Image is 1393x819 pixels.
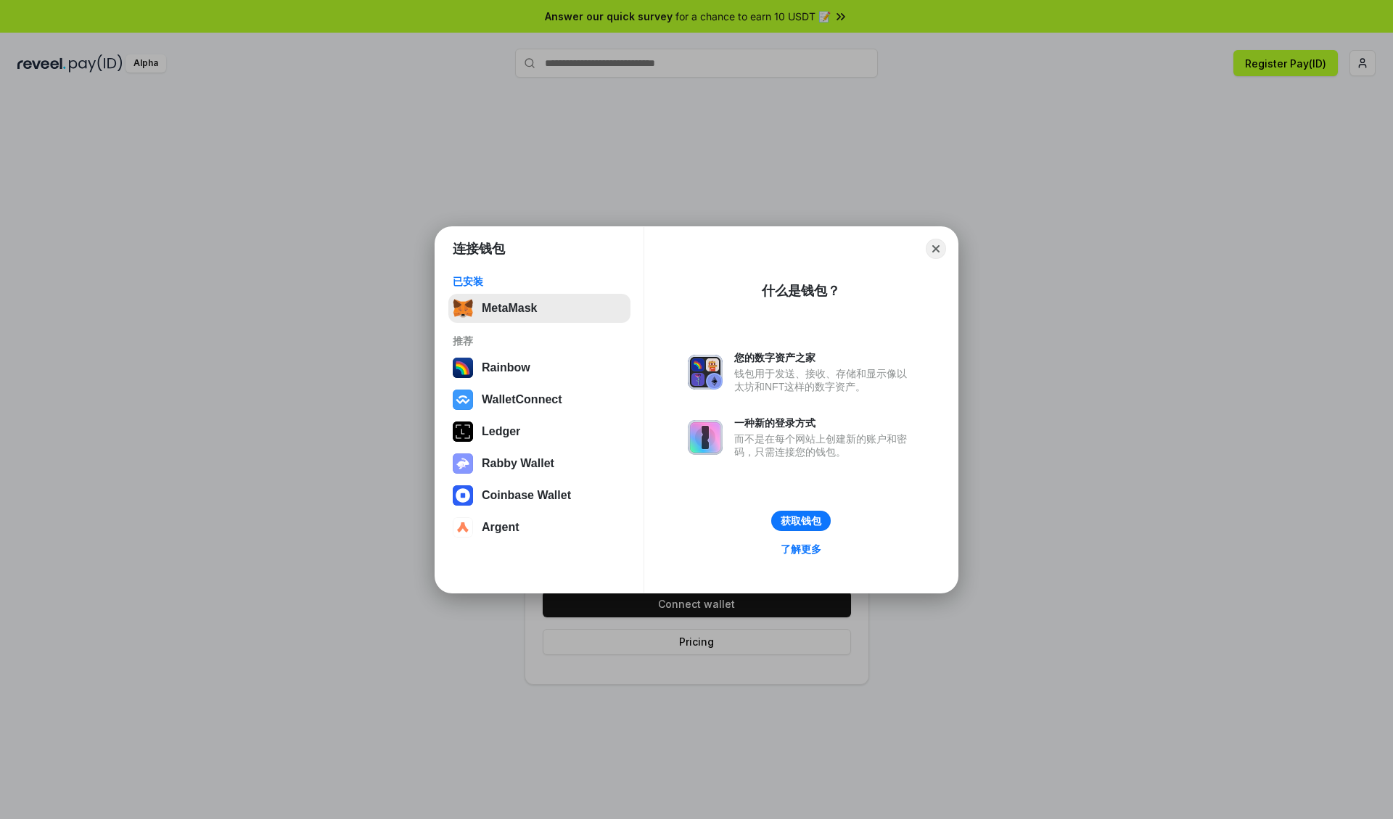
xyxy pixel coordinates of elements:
[453,453,473,474] img: svg+xml,%3Csvg%20xmlns%3D%22http%3A%2F%2Fwww.w3.org%2F2000%2Fsvg%22%20fill%3D%22none%22%20viewBox...
[482,457,554,470] div: Rabby Wallet
[448,513,630,542] button: Argent
[734,416,914,429] div: 一种新的登录方式
[926,239,946,259] button: Close
[781,543,821,556] div: 了解更多
[448,417,630,446] button: Ledger
[482,393,562,406] div: WalletConnect
[734,351,914,364] div: 您的数字资产之家
[453,334,626,347] div: 推荐
[482,302,537,315] div: MetaMask
[448,449,630,478] button: Rabby Wallet
[448,294,630,323] button: MetaMask
[453,240,505,258] h1: 连接钱包
[781,514,821,527] div: 获取钱包
[734,367,914,393] div: 钱包用于发送、接收、存储和显示像以太坊和NFT这样的数字资产。
[453,358,473,378] img: svg+xml,%3Csvg%20width%3D%22120%22%20height%3D%22120%22%20viewBox%3D%220%200%20120%20120%22%20fil...
[771,511,831,531] button: 获取钱包
[448,481,630,510] button: Coinbase Wallet
[453,390,473,410] img: svg+xml,%3Csvg%20width%3D%2228%22%20height%3D%2228%22%20viewBox%3D%220%200%2028%2028%22%20fill%3D...
[453,517,473,538] img: svg+xml,%3Csvg%20width%3D%2228%22%20height%3D%2228%22%20viewBox%3D%220%200%2028%2028%22%20fill%3D...
[453,485,473,506] img: svg+xml,%3Csvg%20width%3D%2228%22%20height%3D%2228%22%20viewBox%3D%220%200%2028%2028%22%20fill%3D...
[453,275,626,288] div: 已安装
[482,489,571,502] div: Coinbase Wallet
[448,353,630,382] button: Rainbow
[688,420,723,455] img: svg+xml,%3Csvg%20xmlns%3D%22http%3A%2F%2Fwww.w3.org%2F2000%2Fsvg%22%20fill%3D%22none%22%20viewBox...
[482,361,530,374] div: Rainbow
[482,521,519,534] div: Argent
[482,425,520,438] div: Ledger
[448,385,630,414] button: WalletConnect
[734,432,914,458] div: 而不是在每个网站上创建新的账户和密码，只需连接您的钱包。
[453,421,473,442] img: svg+xml,%3Csvg%20xmlns%3D%22http%3A%2F%2Fwww.w3.org%2F2000%2Fsvg%22%20width%3D%2228%22%20height%3...
[453,298,473,318] img: svg+xml,%3Csvg%20fill%3D%22none%22%20height%3D%2233%22%20viewBox%3D%220%200%2035%2033%22%20width%...
[772,540,830,559] a: 了解更多
[762,282,840,300] div: 什么是钱包？
[688,355,723,390] img: svg+xml,%3Csvg%20xmlns%3D%22http%3A%2F%2Fwww.w3.org%2F2000%2Fsvg%22%20fill%3D%22none%22%20viewBox...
